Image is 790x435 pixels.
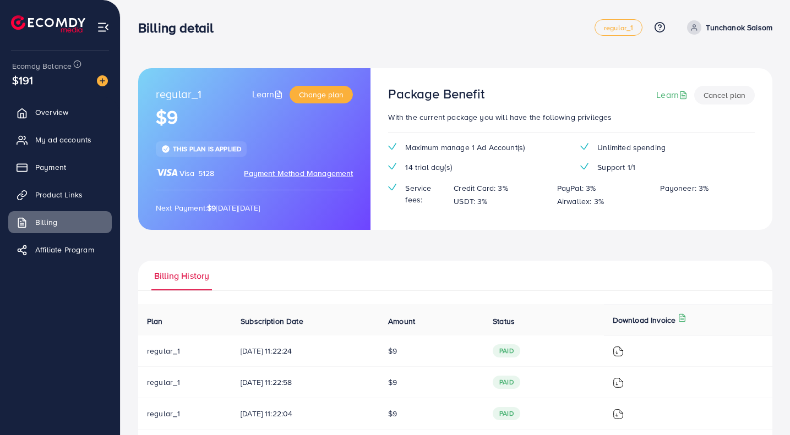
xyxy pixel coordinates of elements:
img: tick [161,145,170,153]
span: Plan [147,316,163,327]
span: [DATE] 11:22:24 [241,345,371,356]
span: Ecomdy Balance [12,60,72,71]
span: Unlimited spending [597,142,666,153]
span: Support 1/1 [597,162,635,173]
h1: $9 [156,106,353,129]
a: Learn [252,88,286,101]
img: brand [156,168,178,177]
a: My ad accounts [8,129,112,151]
img: menu [97,21,110,34]
h3: Package Benefit [388,86,484,102]
img: tick [580,163,589,170]
span: paid [493,344,520,357]
span: $191 [12,72,34,88]
span: Amount [388,316,415,327]
span: Payment Method Management [244,168,353,179]
img: tick [388,143,396,150]
p: Credit Card: 3% [454,181,508,195]
p: Download Invoice [613,313,676,327]
span: paid [493,376,520,389]
img: ic-download-invoice.1f3c1b55.svg [613,409,624,420]
img: ic-download-invoice.1f3c1b55.svg [613,346,624,357]
a: Overview [8,101,112,123]
p: USDT: 3% [454,195,487,208]
span: 14 trial day(s) [405,162,451,173]
span: $9 [388,345,397,356]
span: paid [493,407,520,420]
a: Product Links [8,184,112,206]
img: logo [11,15,85,32]
span: $9 [388,377,397,388]
span: Product Links [35,189,83,200]
a: Payment [8,156,112,178]
span: 5128 [198,168,215,179]
p: Tunchanok Saisom [706,21,772,34]
span: [DATE] 11:22:58 [241,377,371,388]
a: regular_1 [595,19,642,36]
span: Payment [35,162,66,173]
img: image [97,75,108,86]
span: Status [493,316,515,327]
span: [DATE] 11:22:04 [241,408,371,419]
img: tick [580,143,589,150]
p: Next Payment: [DATE][DATE] [156,201,353,214]
span: Visa [179,168,195,179]
a: Learn [656,89,690,101]
span: Maximum manage 1 Ad Account(s) [405,142,525,153]
button: Cancel plan [694,86,755,104]
span: regular_1 [156,86,201,103]
span: Service fees: [405,183,445,205]
h3: Billing detail [138,20,222,36]
p: Payoneer: 3% [660,181,709,195]
span: regular_1 [604,24,633,31]
a: Affiliate Program [8,239,112,261]
span: Billing History [154,269,209,282]
img: ic-download-invoice.1f3c1b55.svg [613,377,624,388]
span: Subscription Date [241,316,303,327]
span: Affiliate Program [35,244,94,255]
button: Change plan [290,86,353,103]
span: This plan is applied [173,144,241,153]
span: regular_1 [147,345,180,356]
img: tick [388,163,396,170]
span: Billing [35,217,57,228]
a: Billing [8,211,112,233]
span: $9 [388,408,397,419]
span: regular_1 [147,408,180,419]
span: Change plan [299,89,344,100]
span: Overview [35,107,68,118]
img: tick [388,184,396,191]
p: PayPal: 3% [557,181,596,195]
p: Airwallex: 3% [557,195,604,208]
strong: $9 [207,202,216,213]
span: My ad accounts [35,134,91,145]
iframe: Chat [743,386,782,427]
span: regular_1 [147,377,180,388]
a: Tunchanok Saisom [683,20,772,35]
p: With the current package you will have the following privileges [388,111,755,124]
